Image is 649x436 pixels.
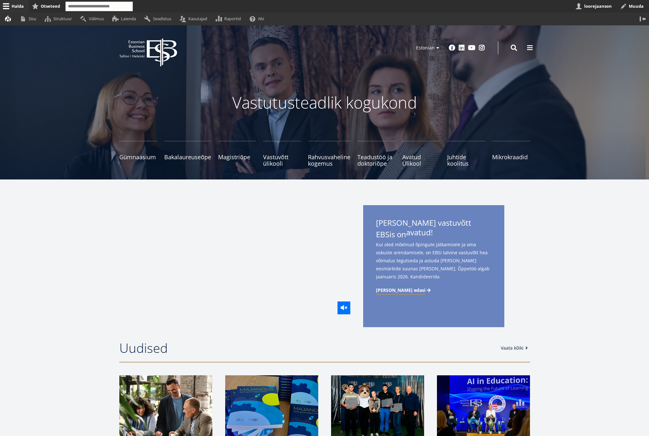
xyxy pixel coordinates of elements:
a: Vastuvõtt ülikooli [263,141,301,167]
a: Vaata kõiki [501,345,530,351]
span: [PERSON_NAME] edasi [376,287,425,293]
a: [PERSON_NAME] edasi [376,287,432,293]
span: Avatud Ülikool [402,154,440,167]
h2: Uudised [119,340,494,356]
a: Linkedin [458,45,465,51]
span: Mikrokraadid [492,154,530,160]
a: Laienda [109,13,141,25]
a: Instagram [479,45,485,51]
a: Välimus [77,13,109,25]
a: Magistriõpe [218,141,256,167]
a: Mikrokraadid [492,141,530,167]
a: Kasutajad [177,13,213,25]
a: Seadistus [141,13,177,25]
span: Teadustöö ja doktoriõpe [357,154,395,167]
span: avatud! [406,228,433,237]
a: Avatud Ülikool [402,141,440,167]
a: Juhtide koolitus [447,141,485,167]
p: Vastutusteadlik kogukond [155,93,495,112]
a: Struktuur [42,13,77,25]
a: Sisu [17,13,42,25]
a: Raportid [213,13,247,25]
span: Gümnaasium [119,154,157,160]
span: Bakalaureuseõpe [164,154,211,160]
span: Juhtide koolitus [447,154,485,167]
a: Facebook [449,45,455,51]
span: Vastuvõtt ülikooli [263,154,301,167]
a: Abi [247,13,270,25]
span: Rahvusvaheline kogemus [308,154,350,167]
button: Vertikaalasend [636,13,649,25]
span: Magistriõpe [218,154,256,160]
a: Bakalaureuseõpe [164,141,211,167]
span: Kui oled mõelnud õpingute jätkamisele ja oma oskuste arendamisele, on EBSi talvine vastuvõtt hea ... [376,240,491,291]
a: Rahvusvaheline kogemus [308,141,350,167]
a: Youtube [468,45,475,51]
a: Teadustöö ja doktoriõpe [357,141,395,167]
a: Gümnaasium [119,141,157,167]
span: [PERSON_NAME] vastuvõtt EBSis on [376,218,491,239]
